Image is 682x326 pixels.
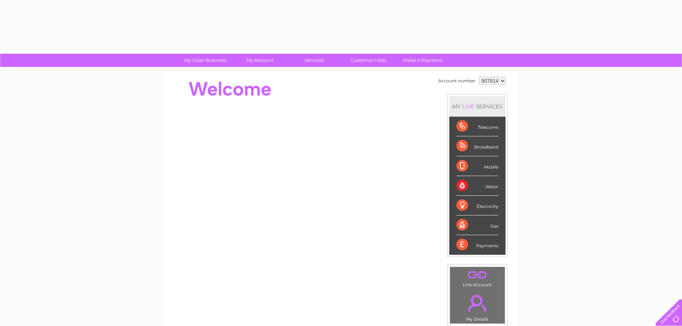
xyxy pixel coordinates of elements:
[456,196,498,215] div: Electricity
[452,269,503,281] a: .
[176,54,235,67] a: My Clear Business
[456,235,498,254] div: Payments
[339,54,398,67] a: Customer Help
[230,54,289,67] a: My Account
[450,289,505,324] td: My Details
[450,267,505,289] td: Link Account
[456,156,498,176] div: Mobile
[456,215,498,235] div: Gas
[456,176,498,196] div: Water
[456,117,498,136] div: Telecoms
[461,103,476,110] div: LIVE
[456,136,498,156] div: Broadband
[285,54,344,67] a: Services
[436,75,477,87] td: Account number
[449,96,506,117] div: MY SERVICES
[393,54,453,67] a: Make A Payment
[452,291,503,316] a: .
